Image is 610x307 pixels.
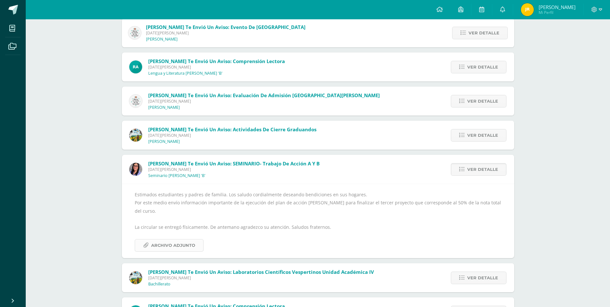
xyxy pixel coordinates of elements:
[135,191,501,252] div: Estimados estudiantes y padres de familia. Los saludo cordialmente deseando bendiciones en sus ho...
[467,95,498,107] span: Ver detalle
[129,163,142,176] img: f299a6914324fd9fb9c4d26292297a76.png
[148,126,316,133] span: [PERSON_NAME] te envió un aviso: Actividades de Cierre Graduandos
[521,3,534,16] img: 22ef99f0cf07617984bde968a932628e.png
[539,4,576,10] span: [PERSON_NAME]
[148,71,223,76] p: Lengua y Literatura [PERSON_NAME] 'B'
[135,239,204,252] a: Archivo Adjunto
[148,64,285,70] span: [DATE][PERSON_NAME]
[469,27,499,39] span: Ver detalle
[129,129,142,142] img: a257b9d1af4285118f73fe144f089b76.png
[148,58,285,64] span: [PERSON_NAME] te envió un aviso: Comprensión lectora
[539,10,576,15] span: Mi Perfil
[148,139,180,144] p: [PERSON_NAME]
[148,92,380,98] span: [PERSON_NAME] te envió un aviso: Evaluación de Admisión [GEOGRAPHIC_DATA][PERSON_NAME]
[129,60,142,73] img: d166cc6b6add042c8d443786a57c7763.png
[148,98,380,104] span: [DATE][PERSON_NAME]
[128,26,141,39] img: 6d997b708352de6bfc4edc446c29d722.png
[148,105,180,110] p: [PERSON_NAME]
[467,129,498,141] span: Ver detalle
[146,24,305,30] span: [PERSON_NAME] te envió un aviso: Evento de [GEOGRAPHIC_DATA]
[146,30,305,36] span: [DATE][PERSON_NAME]
[146,37,178,42] p: [PERSON_NAME]
[467,163,498,175] span: Ver detalle
[148,160,320,167] span: [PERSON_NAME] te envió un aviso: SEMINARIO- Trabajo de acción A y B
[151,239,195,251] span: Archivo Adjunto
[129,271,142,284] img: a257b9d1af4285118f73fe144f089b76.png
[148,173,205,178] p: Seminario [PERSON_NAME] 'B'
[148,269,374,275] span: [PERSON_NAME] te envió un aviso: Laboratorios Científicos Vespertinos Unidad Académica IV
[148,167,320,172] span: [DATE][PERSON_NAME]
[148,275,374,281] span: [DATE][PERSON_NAME]
[148,133,316,138] span: [DATE][PERSON_NAME]
[129,95,142,107] img: 6d997b708352de6bfc4edc446c29d722.png
[467,272,498,284] span: Ver detalle
[148,282,170,287] p: Bachillerato
[467,61,498,73] span: Ver detalle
